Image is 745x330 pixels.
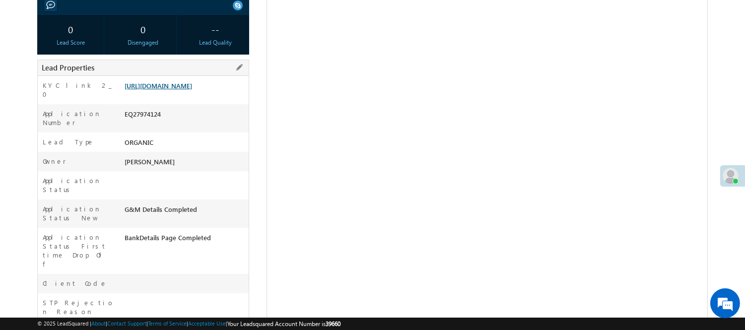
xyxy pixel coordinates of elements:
[185,20,246,38] div: --
[42,63,94,72] span: Lead Properties
[43,157,66,166] label: Owner
[112,20,174,38] div: 0
[40,38,101,47] div: Lead Score
[43,176,114,194] label: Application Status
[43,109,114,127] label: Application Number
[107,320,146,327] a: Contact Support
[91,320,106,327] a: About
[122,109,249,123] div: EQ27974124
[227,320,340,328] span: Your Leadsquared Account Number is
[43,81,114,99] label: KYC link 2_0
[43,233,114,268] label: Application Status First time Drop Off
[37,319,340,329] span: © 2025 LeadSquared | | | | |
[43,137,94,146] label: Lead Type
[43,204,114,222] label: Application Status New
[43,279,107,288] label: Client Code
[188,320,226,327] a: Acceptable Use
[125,81,192,90] a: [URL][DOMAIN_NAME]
[122,233,249,247] div: BankDetails Page Completed
[122,137,249,151] div: ORGANIC
[43,298,114,316] label: STP Rejection Reason
[112,38,174,47] div: Disengaged
[185,38,246,47] div: Lead Quality
[148,320,187,327] a: Terms of Service
[326,320,340,328] span: 39660
[40,20,101,38] div: 0
[125,157,175,166] span: [PERSON_NAME]
[122,204,249,218] div: G&M Details Completed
